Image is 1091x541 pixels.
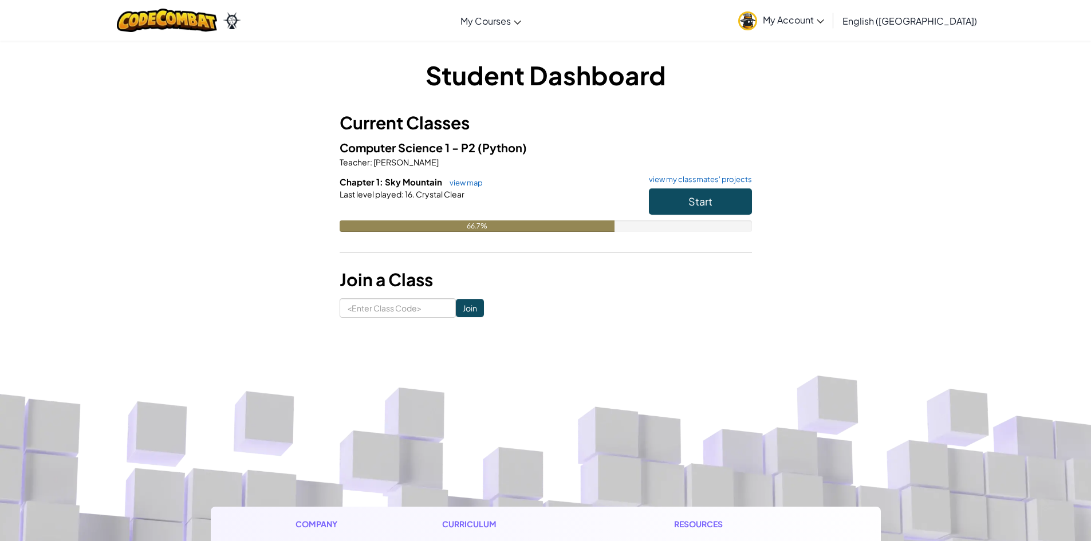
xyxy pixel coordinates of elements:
[223,12,241,29] img: Ozaria
[340,110,752,136] h3: Current Classes
[415,189,464,199] span: Crystal Clear
[738,11,757,30] img: avatar
[340,140,478,155] span: Computer Science 1 - P2
[649,188,752,215] button: Start
[340,189,401,199] span: Last level played
[340,267,752,293] h3: Join a Class
[401,189,404,199] span: :
[688,195,712,208] span: Start
[460,15,511,27] span: My Courses
[117,9,217,32] img: CodeCombat logo
[842,15,977,27] span: English ([GEOGRAPHIC_DATA])
[340,157,370,167] span: Teacher
[837,5,983,36] a: English ([GEOGRAPHIC_DATA])
[478,140,527,155] span: (Python)
[732,2,830,38] a: My Account
[340,220,615,232] div: 66.7%
[404,189,415,199] span: 16.
[340,298,456,318] input: <Enter Class Code>
[455,5,527,36] a: My Courses
[442,518,581,530] h1: Curriculum
[643,176,752,183] a: view my classmates' projects
[340,176,444,187] span: Chapter 1: Sky Mountain
[674,518,796,530] h1: Resources
[372,157,439,167] span: [PERSON_NAME]
[370,157,372,167] span: :
[444,178,483,187] a: view map
[340,57,752,93] h1: Student Dashboard
[296,518,349,530] h1: Company
[456,299,484,317] input: Join
[763,14,824,26] span: My Account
